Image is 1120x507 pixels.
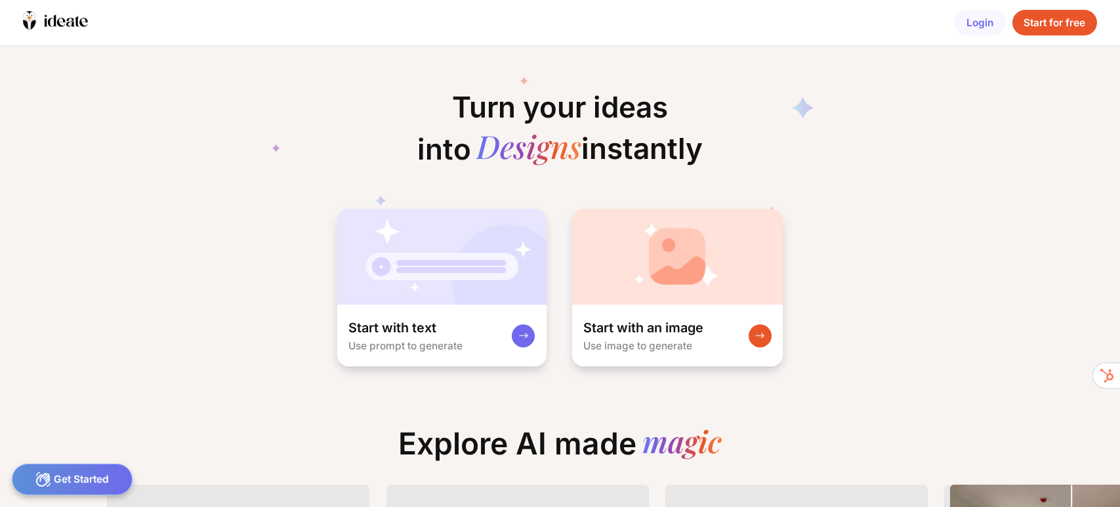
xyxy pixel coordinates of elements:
div: Use image to generate [583,340,692,352]
div: magic [642,426,722,462]
div: Start with text [348,319,436,336]
div: Explore AI made [387,426,734,474]
div: Login [955,10,1005,36]
div: Start for free [1012,10,1097,36]
div: Use prompt to generate [348,340,463,352]
div: Get Started [12,464,133,495]
img: startWithImageCardBg.jpg [572,209,783,305]
div: Start with an image [583,319,703,336]
img: startWithTextCardBg.jpg [337,209,547,305]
